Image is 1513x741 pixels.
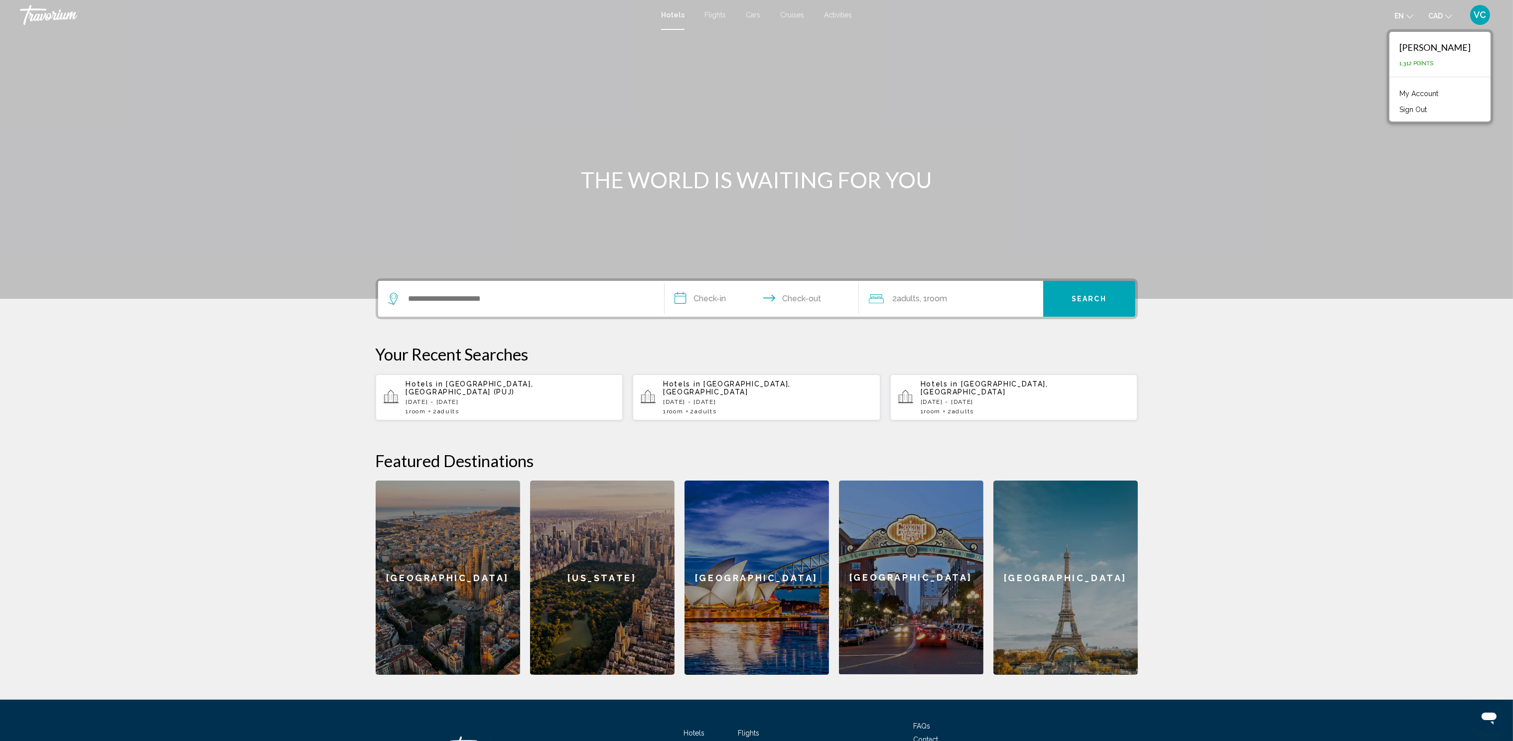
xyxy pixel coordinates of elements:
span: Room [667,408,684,415]
a: Hotels [684,729,704,737]
div: [PERSON_NAME] [1399,42,1471,53]
span: Adults [437,408,459,415]
span: CAD [1428,12,1443,20]
button: Change currency [1428,8,1452,23]
span: 2 [893,292,920,306]
span: Room [928,294,948,303]
button: Check in and out dates [665,281,859,317]
button: Travelers: 2 adults, 0 children [859,281,1043,317]
a: [GEOGRAPHIC_DATA] [376,481,520,675]
h1: THE WORLD IS WAITING FOR YOU [570,167,944,193]
span: Hotels in [406,380,443,388]
span: [GEOGRAPHIC_DATA], [GEOGRAPHIC_DATA] [663,380,791,396]
a: Flights [704,11,726,19]
button: Hotels in [GEOGRAPHIC_DATA], [GEOGRAPHIC_DATA][DATE] - [DATE]1Room2Adults [890,374,1138,421]
a: Hotels [661,11,685,19]
span: 2 [690,408,717,415]
iframe: Button to launch messaging window [1473,701,1505,733]
button: Change language [1394,8,1413,23]
p: Your Recent Searches [376,344,1138,364]
span: Adults [897,294,920,303]
span: , 1 [920,292,948,306]
button: Sign Out [1394,103,1432,116]
a: [GEOGRAPHIC_DATA] [839,481,983,675]
span: VC [1474,10,1487,20]
a: [GEOGRAPHIC_DATA] [685,481,829,675]
a: [US_STATE] [530,481,675,675]
span: Search [1072,295,1106,303]
span: 1 [663,408,683,415]
span: [GEOGRAPHIC_DATA], [GEOGRAPHIC_DATA] (PUJ) [406,380,534,396]
span: Room [409,408,426,415]
span: Hotels in [921,380,958,388]
a: My Account [1394,87,1443,100]
div: Search widget [378,281,1135,317]
span: 2 [433,408,459,415]
span: 1,312 Points [1399,60,1433,67]
span: 1 [406,408,426,415]
button: User Menu [1467,4,1493,25]
a: Cars [746,11,760,19]
span: Room [924,408,941,415]
button: Hotels in [GEOGRAPHIC_DATA], [GEOGRAPHIC_DATA][DATE] - [DATE]1Room2Adults [633,374,880,421]
span: 1 [921,408,941,415]
button: Search [1043,281,1135,317]
span: 2 [948,408,974,415]
button: Hotels in [GEOGRAPHIC_DATA], [GEOGRAPHIC_DATA] (PUJ)[DATE] - [DATE]1Room2Adults [376,374,623,421]
p: [DATE] - [DATE] [663,398,872,405]
span: [GEOGRAPHIC_DATA], [GEOGRAPHIC_DATA] [921,380,1048,396]
a: Flights [738,729,759,737]
a: FAQs [914,722,931,730]
span: Hotels in [663,380,700,388]
a: Cruises [780,11,804,19]
a: [GEOGRAPHIC_DATA] [993,481,1138,675]
span: en [1394,12,1404,20]
a: Activities [824,11,852,19]
p: [DATE] - [DATE] [921,398,1130,405]
span: Adults [694,408,716,415]
a: Travorium [20,5,651,25]
h2: Featured Destinations [376,451,1138,471]
span: Adults [952,408,974,415]
p: [DATE] - [DATE] [406,398,615,405]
